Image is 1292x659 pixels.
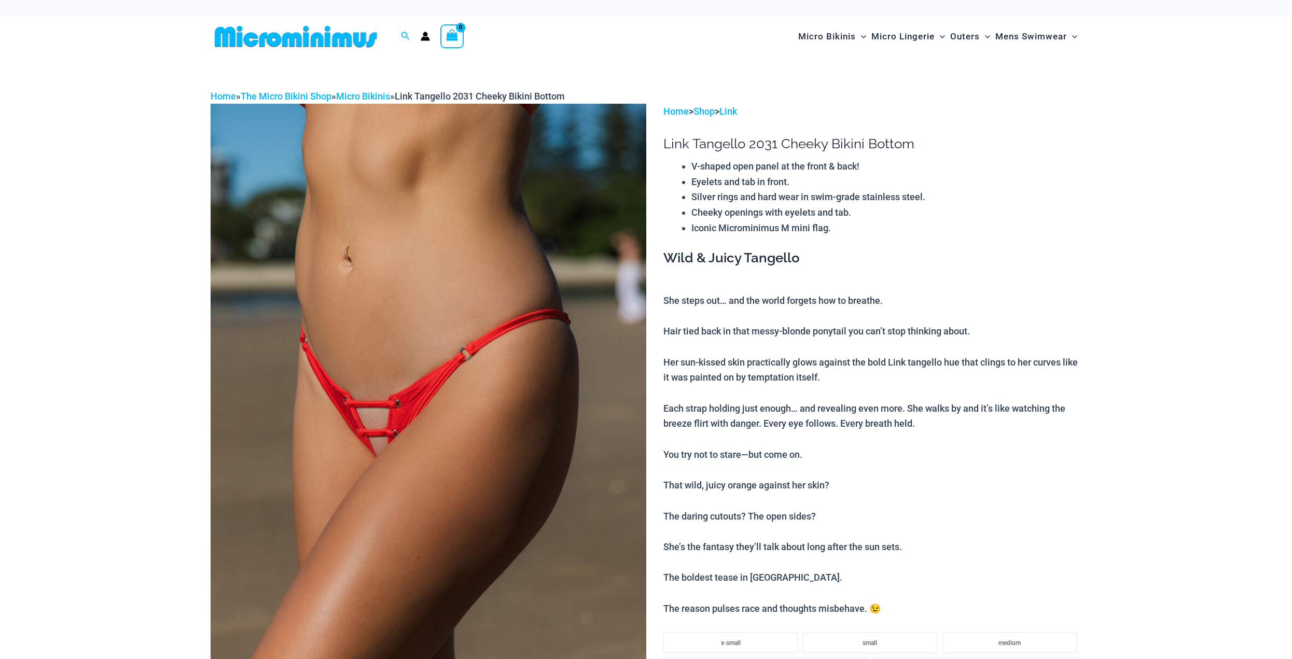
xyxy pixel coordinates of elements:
[856,23,866,50] span: Menu Toggle
[798,23,856,50] span: Micro Bikinis
[691,205,1081,220] li: Cheeky openings with eyelets and tab.
[336,91,390,102] a: Micro Bikinis
[796,21,869,52] a: Micro BikinisMenu ToggleMenu Toggle
[950,23,980,50] span: Outers
[401,30,410,43] a: Search icon link
[663,249,1081,267] h3: Wild & Juicy Tangello
[803,632,937,653] li: small
[863,639,877,647] span: small
[794,19,1082,54] nav: Site Navigation
[691,159,1081,174] li: V-shaped open panel at the front & back!
[691,174,1081,190] li: Eyelets and tab in front.
[721,639,741,647] span: x-small
[663,293,1081,616] p: She steps out… and the world forgets how to breathe. Hair tied back in that messy-blonde ponytail...
[942,632,1077,653] li: medium
[1067,23,1077,50] span: Menu Toggle
[998,639,1021,647] span: medium
[869,21,948,52] a: Micro LingerieMenu ToggleMenu Toggle
[440,24,464,48] a: View Shopping Cart, empty
[691,220,1081,236] li: Iconic Microminimus M mini flag.
[663,106,689,117] a: Home
[980,23,990,50] span: Menu Toggle
[719,106,737,117] a: Link
[211,91,236,102] a: Home
[871,23,935,50] span: Micro Lingerie
[935,23,945,50] span: Menu Toggle
[421,32,430,41] a: Account icon link
[995,23,1067,50] span: Mens Swimwear
[663,104,1081,119] p: > >
[691,189,1081,205] li: Silver rings and hard wear in swim-grade stainless steel.
[211,91,565,102] span: » » »
[948,21,993,52] a: OutersMenu ToggleMenu Toggle
[663,136,1081,152] h1: Link Tangello 2031 Cheeky Bikini Bottom
[211,25,381,48] img: MM SHOP LOGO FLAT
[663,632,798,653] li: x-small
[241,91,331,102] a: The Micro Bikini Shop
[395,91,565,102] span: Link Tangello 2031 Cheeky Bikini Bottom
[693,106,715,117] a: Shop
[993,21,1080,52] a: Mens SwimwearMenu ToggleMenu Toggle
